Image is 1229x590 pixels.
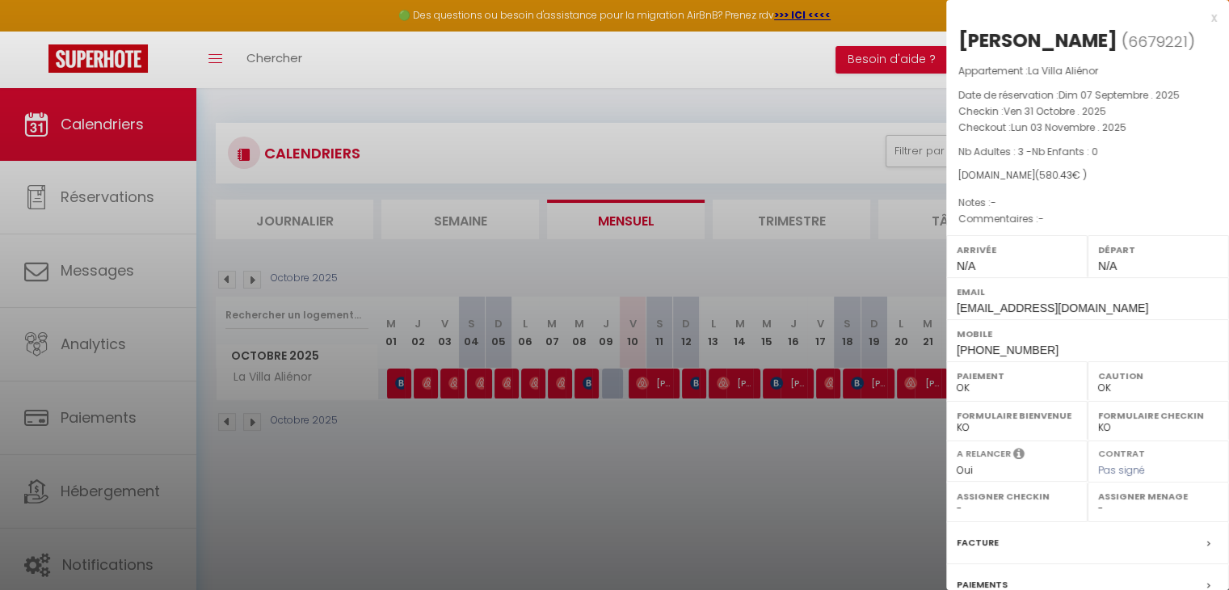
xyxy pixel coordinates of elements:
[1035,168,1087,182] span: ( € )
[957,407,1077,424] label: Formulaire Bienvenue
[1098,242,1218,258] label: Départ
[1098,259,1117,272] span: N/A
[991,196,996,209] span: -
[1059,88,1180,102] span: Dim 07 Septembre . 2025
[1128,32,1188,52] span: 6679221
[957,534,999,551] label: Facture
[958,168,1217,183] div: [DOMAIN_NAME]
[1098,488,1218,504] label: Assigner Menage
[958,195,1217,211] p: Notes :
[957,242,1077,258] label: Arrivée
[1098,368,1218,384] label: Caution
[1098,407,1218,424] label: Formulaire Checkin
[957,488,1077,504] label: Assigner Checkin
[1013,447,1025,465] i: Sélectionner OUI si vous souhaiter envoyer les séquences de messages post-checkout
[1098,447,1145,457] label: Contrat
[1122,30,1195,53] span: ( )
[958,103,1217,120] p: Checkin :
[1011,120,1126,134] span: Lun 03 Novembre . 2025
[957,343,1059,356] span: [PHONE_NUMBER]
[957,301,1148,314] span: [EMAIL_ADDRESS][DOMAIN_NAME]
[957,259,975,272] span: N/A
[1039,168,1072,182] span: 580.43
[957,284,1218,300] label: Email
[958,87,1217,103] p: Date de réservation :
[958,63,1217,79] p: Appartement :
[1038,212,1044,225] span: -
[1028,64,1098,78] span: La Villa Aliénor
[1004,104,1106,118] span: Ven 31 Octobre . 2025
[957,368,1077,384] label: Paiement
[958,211,1217,227] p: Commentaires :
[1032,145,1098,158] span: Nb Enfants : 0
[958,145,1098,158] span: Nb Adultes : 3 -
[957,447,1011,461] label: A relancer
[958,27,1117,53] div: [PERSON_NAME]
[1098,463,1145,477] span: Pas signé
[957,326,1218,342] label: Mobile
[958,120,1217,136] p: Checkout :
[946,8,1217,27] div: x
